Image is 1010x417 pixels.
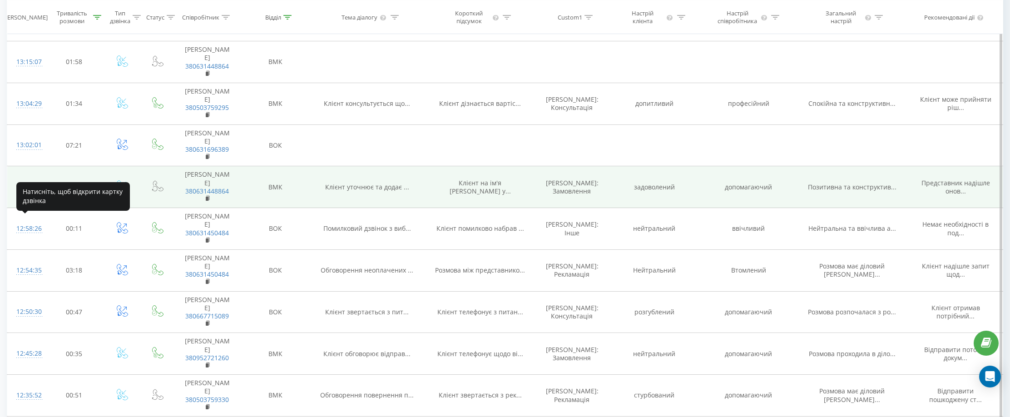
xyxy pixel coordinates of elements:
[185,103,229,112] a: 380503759295
[240,375,311,417] td: ВМК
[240,208,311,250] td: ВОК
[240,333,311,375] td: ВМК
[45,83,104,124] td: 01:34
[16,262,35,279] div: 12:54:35
[16,182,130,211] div: Натисніть, щоб відкрити картку дзвінка
[185,395,229,404] a: 380503759330
[185,228,229,237] a: 380631450484
[325,308,409,316] span: Клієнт звертається з пит...
[174,41,240,83] td: [PERSON_NAME]
[53,10,91,25] div: Тривалість розмови
[922,220,989,237] span: Немає необхідності в под...
[607,291,701,333] td: розгублений
[2,13,48,21] div: [PERSON_NAME]
[607,249,701,291] td: Нейтральний
[174,291,240,333] td: [PERSON_NAME]
[819,262,885,278] span: Розмова має діловий [PERSON_NAME]...
[819,10,863,25] div: Загальний настрій
[174,249,240,291] td: [PERSON_NAME]
[110,10,130,25] div: Тип дзвінка
[185,353,229,362] a: 380952721260
[185,312,229,320] a: 380667715089
[240,166,311,208] td: ВМК
[45,333,104,375] td: 00:35
[439,391,522,399] span: Клієнт звертається з рек...
[265,13,281,21] div: Відділ
[321,266,413,274] span: Обговорення неоплачених ...
[16,95,35,113] div: 13:04:29
[537,333,607,375] td: [PERSON_NAME]: Замовлення
[931,303,980,320] span: Клієнт отримав потрібний...
[924,345,987,362] span: Відправити поточні докум...
[45,291,104,333] td: 00:47
[240,83,311,124] td: ВМК
[701,208,795,250] td: ввічливий
[920,95,991,112] span: Клієнт може прийняти ріш...
[320,391,414,399] span: Обговорення повернення п...
[607,83,701,124] td: допитливий
[979,366,1001,387] div: Open Intercom Messenger
[435,266,525,274] span: Розмова між представнико...
[174,375,240,417] td: [PERSON_NAME]
[922,262,990,278] span: Клієнт надішле запит щод...
[45,375,104,417] td: 00:51
[808,308,896,316] span: Розмова розпочалася з ро...
[437,308,523,316] span: Клієнт телефонує з питан...
[537,375,607,417] td: [PERSON_NAME]: Рекламація
[808,224,896,233] span: Нейтральна та ввічлива а...
[819,387,885,403] span: Розмова має діловий [PERSON_NAME]...
[174,124,240,166] td: [PERSON_NAME]
[185,145,229,154] a: 380631696389
[240,124,311,166] td: ВОК
[240,291,311,333] td: ВОК
[537,83,607,124] td: [PERSON_NAME]: Консультація
[921,179,990,195] span: Представник надішле онов...
[450,179,511,195] span: Клієнт на ім'я [PERSON_NAME] у...
[185,270,229,278] a: 380631450484
[16,136,35,154] div: 13:02:01
[174,333,240,375] td: [PERSON_NAME]
[607,208,701,250] td: нейтральний
[16,220,35,238] div: 12:58:26
[325,183,409,191] span: Клієнт уточнює та додає ...
[16,303,35,321] div: 12:50:30
[537,249,607,291] td: [PERSON_NAME]: Рекламація
[185,62,229,70] a: 380631448864
[174,83,240,124] td: [PERSON_NAME]
[701,166,795,208] td: допомагаючий
[342,13,377,21] div: Тема діалогу
[146,13,164,21] div: Статус
[558,13,582,21] div: Custom1
[447,10,491,25] div: Короткий підсумок
[45,208,104,250] td: 00:11
[324,99,410,108] span: Клієнт консультується що...
[924,13,975,21] div: Рекомендовані дії
[240,41,311,83] td: ВМК
[607,375,701,417] td: стурбований
[701,83,795,124] td: професійний
[537,291,607,333] td: [PERSON_NAME]: Консультація
[701,333,795,375] td: допомагаючий
[537,208,607,250] td: [PERSON_NAME]: Інше
[537,166,607,208] td: [PERSON_NAME]: Замовлення
[182,13,219,21] div: Співробітник
[45,166,104,208] td: 00:43
[716,10,759,25] div: Настрій співробітника
[45,124,104,166] td: 07:21
[701,249,795,291] td: Втомлений
[16,178,35,196] div: 13:01:15
[323,349,411,358] span: Клієнт обговорює відправ...
[45,41,104,83] td: 01:58
[45,249,104,291] td: 03:18
[16,53,35,71] div: 13:15:07
[808,99,896,108] span: Спокійна та конструктивн...
[174,166,240,208] td: [PERSON_NAME]
[622,10,664,25] div: Настрій клієнта
[437,349,523,358] span: Клієнт телефонує щодо ві...
[240,249,311,291] td: ВОК
[607,333,701,375] td: нейтральний
[808,183,896,191] span: Позитивна та конструктив...
[323,224,411,233] span: Помилковий дзвінок з виб...
[701,375,795,417] td: допомагаючий
[16,345,35,362] div: 12:45:28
